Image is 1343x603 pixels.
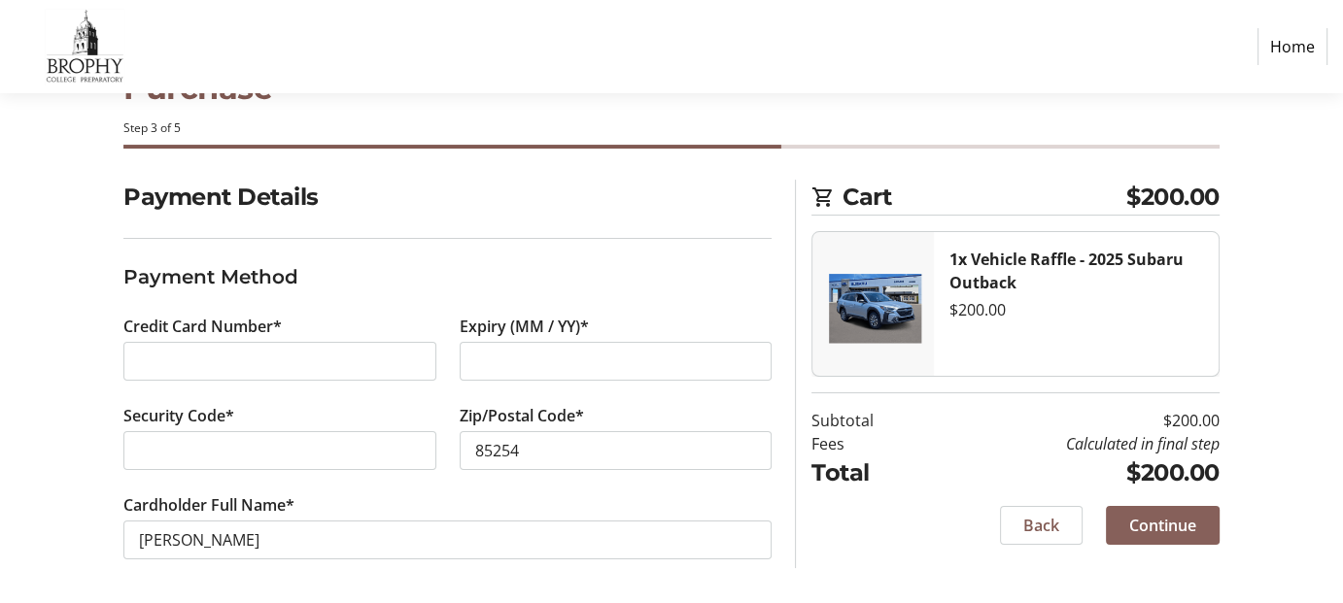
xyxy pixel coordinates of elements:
td: $200.00 [929,409,1220,432]
label: Credit Card Number* [123,315,282,338]
button: Back [1000,506,1083,545]
div: $200.00 [949,298,1203,321]
span: Cart [843,180,1126,215]
img: Brophy College Preparatory 's Logo [16,8,154,85]
td: Calculated in final step [929,432,1220,455]
iframe: Secure card number input frame [139,350,421,373]
h2: Payment Details [123,180,772,215]
img: Vehicle Raffle - 2025 Subaru Outback [812,232,934,376]
input: Zip/Postal Code [460,431,773,470]
td: Total [811,455,929,490]
iframe: Secure expiration date input frame [475,350,757,373]
label: Cardholder Full Name* [123,493,294,517]
span: Continue [1129,514,1196,537]
span: $200.00 [1126,180,1220,215]
input: Card Holder Name [123,520,772,559]
label: Expiry (MM / YY)* [460,315,589,338]
button: Continue [1106,506,1220,545]
td: Subtotal [811,409,929,432]
td: $200.00 [929,455,1220,490]
div: Step 3 of 5 [123,119,1220,137]
label: Security Code* [123,404,234,427]
a: Home [1257,28,1327,65]
h3: Payment Method [123,262,772,291]
label: Zip/Postal Code* [460,404,584,427]
strong: 1x Vehicle Raffle - 2025 Subaru Outback [949,249,1184,293]
span: Back [1023,514,1059,537]
td: Fees [811,432,929,455]
iframe: Secure CVC input frame [139,439,421,462]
